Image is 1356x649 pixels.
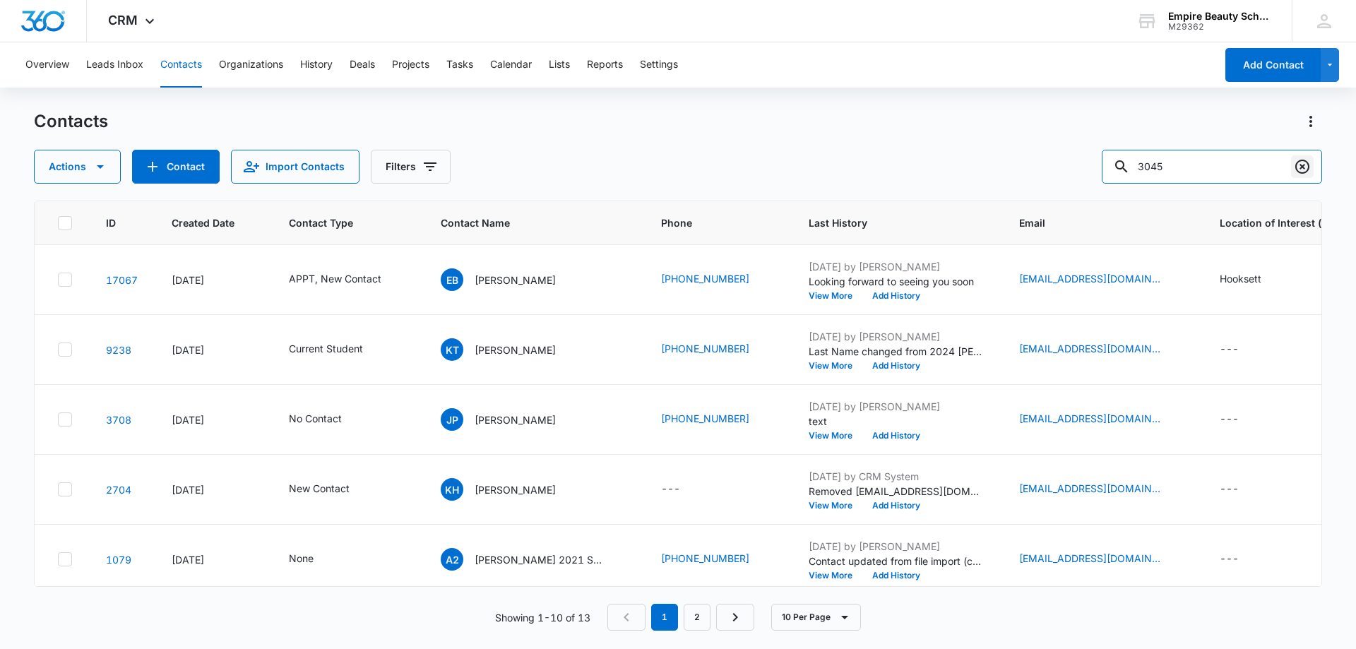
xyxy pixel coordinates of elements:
div: APPT, New Contact [289,271,381,286]
button: Actions [34,150,121,184]
div: Location of Interest (for FB ad integration) - - Select to Edit Field [1220,551,1264,568]
button: Add Contact [132,150,220,184]
button: Clear [1291,155,1314,178]
div: Email - aesweet03@gmail.com - Select to Edit Field [1019,551,1186,568]
button: Add History [862,362,930,370]
div: Email - emilybrockmoore@gmail.com - Select to Edit Field [1019,271,1186,288]
button: Lists [549,42,570,88]
span: EB [441,268,463,291]
div: Contact Name - Kaden Hawley - Select to Edit Field [441,478,581,501]
div: Location of Interest (for FB ad integration) - - Select to Edit Field [1220,411,1264,428]
a: [PHONE_NUMBER] [661,341,749,356]
button: 10 Per Page [771,604,861,631]
div: Phone - (603) 507-3045 - Select to Edit Field [661,411,775,428]
p: [DATE] by [PERSON_NAME] [809,539,985,554]
div: account name [1168,11,1271,22]
p: [DATE] by CRM System [809,469,985,484]
p: text [809,414,985,429]
button: History [300,42,333,88]
p: [PERSON_NAME] [475,482,556,497]
a: [PHONE_NUMBER] [661,271,749,286]
a: [EMAIL_ADDRESS][DOMAIN_NAME] [1019,481,1160,496]
p: Removed [EMAIL_ADDRESS][DOMAIN_NAME] from the email marketing list, 'Hooksett COS Leads'. [809,484,985,499]
a: [PHONE_NUMBER] [661,411,749,426]
div: Phone - - Select to Edit Field [661,481,706,498]
span: Created Date [172,215,234,230]
a: Navigate to contact details page for Kaitlyn Trefry [106,344,131,356]
button: Deals [350,42,375,88]
a: [EMAIL_ADDRESS][DOMAIN_NAME] [1019,341,1160,356]
div: --- [1220,411,1239,428]
div: Phone - (603) 341-0012 - Select to Edit Field [661,551,775,568]
span: KH [441,478,463,501]
p: Last Name changed from 2024 [PERSON_NAME] to [PERSON_NAME]. [809,344,985,359]
a: Navigate to contact details page for Amelia 2021 Sweet [106,554,131,566]
div: [DATE] [172,343,255,357]
div: Hooksett [1220,271,1261,286]
button: Projects [392,42,429,88]
button: View More [809,501,862,510]
button: Contacts [160,42,202,88]
p: [PERSON_NAME] [475,343,556,357]
button: Reports [587,42,623,88]
div: account id [1168,22,1271,32]
a: Page 2 [684,604,710,631]
button: Add History [862,431,930,440]
button: View More [809,571,862,580]
p: [DATE] by [PERSON_NAME] [809,329,985,344]
div: Phone - (603) 479-3045 - Select to Edit Field [661,271,775,288]
a: Navigate to contact details page for Emily BROCK-MOORE [106,274,138,286]
div: New Contact [289,481,350,496]
input: Search Contacts [1102,150,1322,184]
div: Contact Type - No Contact - Select to Edit Field [289,411,367,428]
div: None [289,551,314,566]
span: Contact Name [441,215,607,230]
div: [DATE] [172,412,255,427]
p: Showing 1-10 of 13 [495,610,590,625]
div: Location of Interest (for FB ad integration) - - Select to Edit Field [1220,481,1264,498]
em: 1 [651,604,678,631]
div: Contact Name - Josephine Palmer - Select to Edit Field [441,408,581,431]
div: Email - kaitlyntreefries@gmail.com - Select to Edit Field [1019,341,1186,358]
a: [EMAIL_ADDRESS][DOMAIN_NAME] [1019,551,1160,566]
div: --- [1220,481,1239,498]
p: [PERSON_NAME] [475,412,556,427]
div: Contact Name - Emily BROCK-MOORE - Select to Edit Field [441,268,581,291]
div: --- [1220,551,1239,568]
div: [DATE] [172,552,255,567]
span: ID [106,215,117,230]
span: Last History [809,215,965,230]
span: A2 [441,548,463,571]
button: Tasks [446,42,473,88]
button: Add History [862,501,930,510]
div: Email - kadenjay1999@gmail.com - Select to Edit Field [1019,481,1186,498]
span: Contact Type [289,215,386,230]
div: Email - josiepwork99@gmail.com - Select to Edit Field [1019,411,1186,428]
p: Contact updated from file import (contacts-20220406191726 - contacts-20220406191726.csv): -- Sour... [809,554,985,568]
a: [PHONE_NUMBER] [661,551,749,566]
div: No Contact [289,411,342,426]
a: Next Page [716,604,754,631]
div: Contact Type - APPT, New Contact - Select to Edit Field [289,271,407,288]
div: Contact Name - Amelia 2021 Sweet - Select to Edit Field [441,548,627,571]
button: View More [809,431,862,440]
span: Email [1019,215,1165,230]
button: Calendar [490,42,532,88]
button: Add Contact [1225,48,1321,82]
p: [PERSON_NAME] 2021 Sweet [475,552,602,567]
button: Actions [1299,110,1322,133]
p: Looking forward to seeing you soon [809,274,985,289]
div: --- [1220,341,1239,358]
span: Phone [661,215,754,230]
button: Add History [862,292,930,300]
div: Phone - (207) 284-3045 - Select to Edit Field [661,341,775,358]
p: [DATE] by [PERSON_NAME] [809,259,985,274]
a: [EMAIL_ADDRESS][DOMAIN_NAME] [1019,271,1160,286]
p: [DATE] by [PERSON_NAME] [809,399,985,414]
div: Contact Type - None - Select to Edit Field [289,551,339,568]
nav: Pagination [607,604,754,631]
p: [PERSON_NAME] [475,273,556,287]
span: KT [441,338,463,361]
span: CRM [108,13,138,28]
div: Location of Interest (for FB ad integration) - Hooksett - Select to Edit Field [1220,271,1287,288]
